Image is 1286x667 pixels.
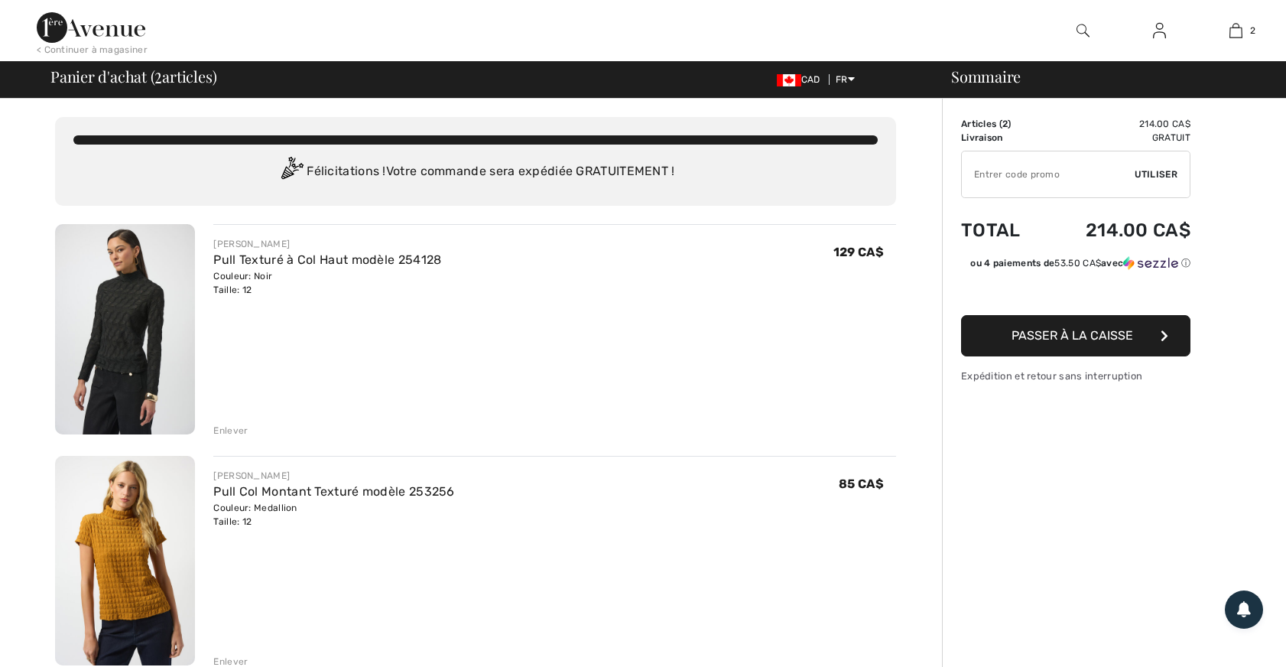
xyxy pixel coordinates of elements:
[1229,21,1242,40] img: Mon panier
[961,369,1190,383] div: Expédition et retour sans interruption
[213,484,454,499] a: Pull Col Montant Texturé modèle 253256
[213,252,441,267] a: Pull Texturé à Col Haut modèle 254128
[1044,117,1190,131] td: 214.00 CA$
[777,74,801,86] img: Canadian Dollar
[961,131,1044,145] td: Livraison
[961,256,1190,275] div: ou 4 paiements de53.50 CA$avecSezzle Cliquez pour en savoir plus sur Sezzle
[1044,204,1190,256] td: 214.00 CA$
[213,469,454,483] div: [PERSON_NAME]
[777,74,826,85] span: CAD
[50,69,216,84] span: Panier d'achat ( articles)
[213,424,248,438] div: Enlever
[1189,621,1271,659] iframe: Ouvre un widget dans lequel vous pouvez chatter avec l’un de nos agents
[1002,119,1008,129] span: 2
[37,43,148,57] div: < Continuer à magasiner
[276,157,307,187] img: Congratulation2.svg
[73,157,878,187] div: Félicitations ! Votre commande sera expédiée GRATUITEMENT !
[1141,21,1178,41] a: Se connecter
[1077,21,1090,40] img: recherche
[213,237,441,251] div: [PERSON_NAME]
[833,245,884,259] span: 129 CA$
[1012,328,1133,343] span: Passer à la caisse
[55,224,195,434] img: Pull Texturé à Col Haut modèle 254128
[970,256,1190,270] div: ou 4 paiements de avec
[213,501,454,529] div: Couleur: Medallion Taille: 12
[55,456,195,666] img: Pull Col Montant Texturé modèle 253256
[1198,21,1273,40] a: 2
[836,74,855,85] span: FR
[1250,24,1255,37] span: 2
[933,69,1277,84] div: Sommaire
[1054,258,1101,268] span: 53.50 CA$
[1123,256,1178,270] img: Sezzle
[154,65,162,85] span: 2
[961,315,1190,356] button: Passer à la caisse
[37,12,145,43] img: 1ère Avenue
[213,269,441,297] div: Couleur: Noir Taille: 12
[1153,21,1166,40] img: Mes infos
[961,117,1044,131] td: Articles ( )
[961,275,1190,310] iframe: PayPal-paypal
[962,151,1135,197] input: Code promo
[839,477,884,491] span: 85 CA$
[1135,168,1177,181] span: Utiliser
[961,204,1044,256] td: Total
[1044,131,1190,145] td: Gratuit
